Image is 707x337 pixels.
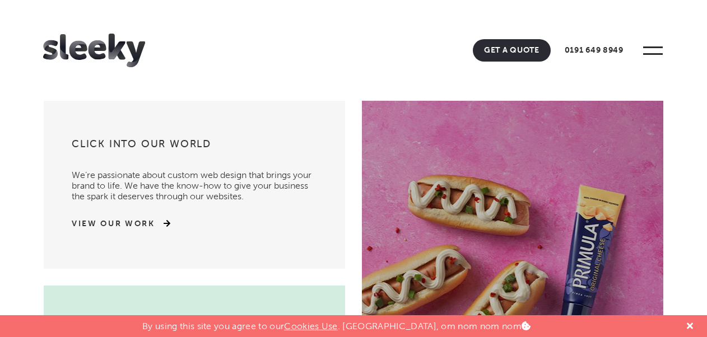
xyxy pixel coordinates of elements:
img: arrow [155,219,170,227]
a: Get A Quote [473,39,551,62]
p: By using this site you agree to our . [GEOGRAPHIC_DATA], om nom nom nom [142,315,531,331]
h3: Click into our world [72,137,317,158]
img: Sleeky Web Design Newcastle [43,34,145,67]
p: We’re passionate about custom web design that brings your brand to life. We have the know-how to ... [72,158,317,202]
a: View Our Work [72,218,155,230]
a: Cookies Use [284,321,338,331]
a: 0191 649 8949 [553,39,635,62]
